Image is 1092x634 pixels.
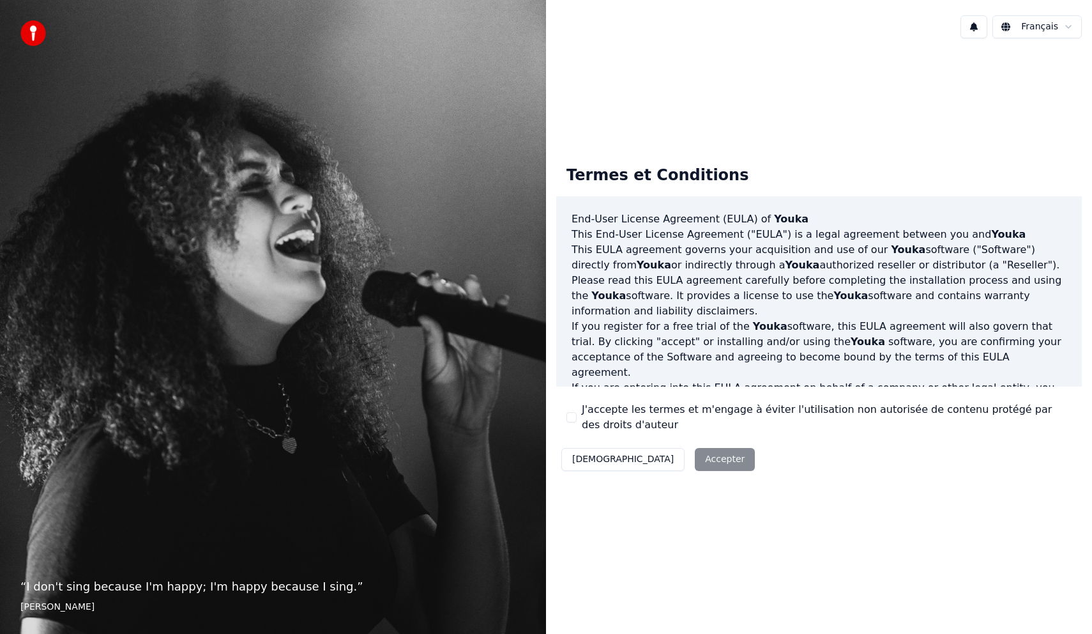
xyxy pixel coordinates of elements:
label: J'accepte les termes et m'engage à éviter l'utilisation non autorisée de contenu protégé par des ... [582,402,1072,433]
p: This EULA agreement governs your acquisition and use of our software ("Software") directly from o... [572,242,1066,273]
div: Termes et Conditions [556,155,759,196]
img: youka [20,20,46,46]
span: Youka [774,213,808,225]
p: This End-User License Agreement ("EULA") is a legal agreement between you and [572,227,1066,242]
span: Youka [833,290,868,302]
span: Youka [591,290,626,302]
span: Youka [785,259,819,271]
p: Please read this EULA agreement carefully before completing the installation process and using th... [572,273,1066,319]
span: Youka [753,320,787,332]
span: Youka [851,336,885,348]
span: Youka [637,259,671,271]
p: “ I don't sing because I'm happy; I'm happy because I sing. ” [20,578,526,596]
span: Youka [891,244,925,256]
button: [DEMOGRAPHIC_DATA] [561,448,685,471]
span: Youka [991,228,1026,240]
footer: [PERSON_NAME] [20,601,526,614]
p: If you register for a free trial of the software, this EULA agreement will also govern that trial... [572,319,1066,380]
p: If you are entering into this EULA agreement on behalf of a company or other legal entity, you re... [572,380,1066,457]
h3: End-User License Agreement (EULA) of [572,212,1066,227]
